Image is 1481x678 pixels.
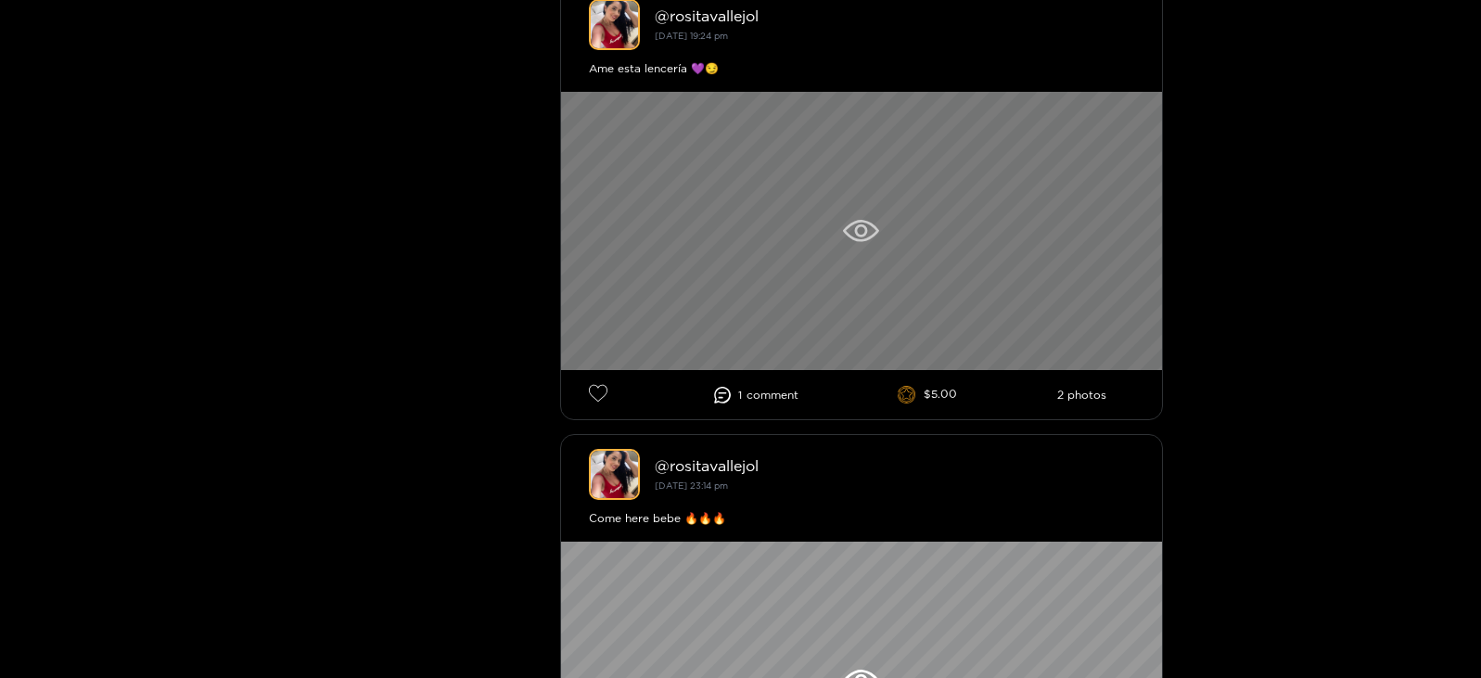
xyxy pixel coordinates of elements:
small: [DATE] 23:14 pm [655,480,728,491]
img: rositavallejol [589,449,640,500]
div: @ rositavallejol [655,457,1134,474]
div: Come here bebe 🔥🔥🔥 [589,509,1134,528]
li: 2 photos [1057,389,1106,402]
small: [DATE] 19:24 pm [655,31,728,41]
li: $5.00 [898,386,957,404]
span: comment [747,389,798,402]
div: @ rositavallejol [655,7,1134,24]
li: 1 [714,387,798,403]
div: Ame esta lencería 💜😏 [589,59,1134,78]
